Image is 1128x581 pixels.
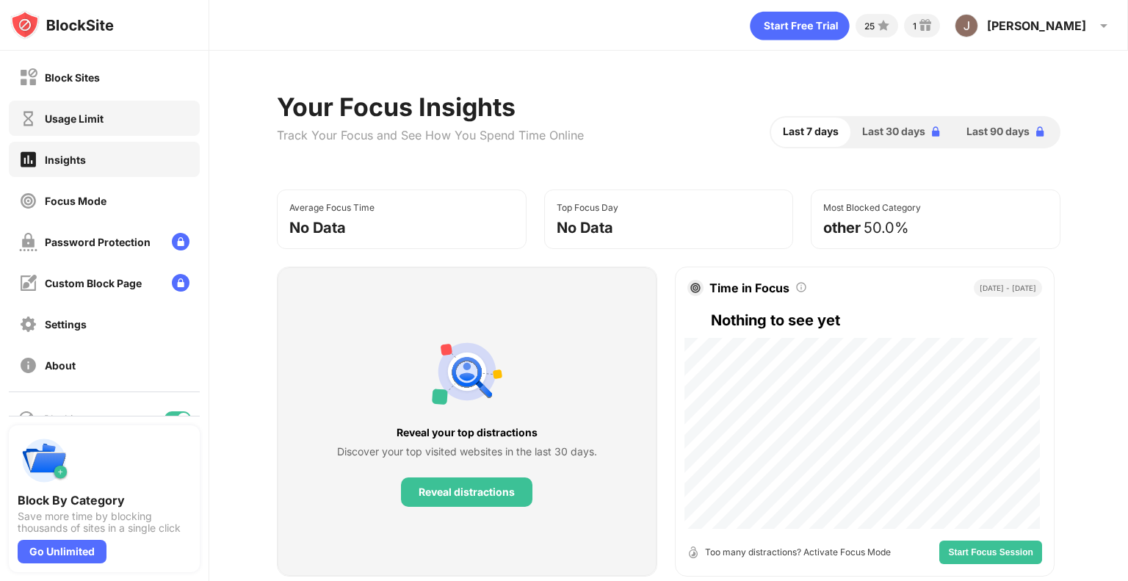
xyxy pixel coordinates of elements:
[974,279,1042,297] div: [DATE] - [DATE]
[45,318,87,331] div: Settings
[45,71,100,84] div: Block Sites
[18,410,35,427] img: blocking-icon.svg
[875,17,892,35] img: points-small.svg
[19,109,37,128] img: time-usage-off.svg
[289,202,375,213] div: Average Focus Time
[18,510,191,534] div: Save more time by blocking thousands of sites in a single click
[948,548,1033,557] span: Start Focus Session
[928,124,943,139] img: lock-blue.svg
[19,315,37,333] img: settings-off.svg
[18,434,70,487] img: push-categories.svg
[705,545,891,559] div: Too many distractions? Activate Focus Mode
[690,283,701,293] img: target.svg
[277,128,584,142] div: Track Your Focus and See How You Spend Time Online
[557,219,613,237] div: No Data
[45,277,142,289] div: Custom Block Page
[19,356,37,375] img: about-off.svg
[557,202,618,213] div: Top Focus Day
[19,192,37,210] img: focus-off.svg
[709,281,789,295] div: Time in Focus
[987,18,1086,33] div: [PERSON_NAME]
[172,233,189,250] img: lock-menu.svg
[432,336,502,407] img: personal-suggestions.svg
[711,308,1042,332] div: Nothing to see yet
[966,123,1030,140] span: Last 90 days
[955,14,978,37] img: ACg8ocIYa5qOxz6V25Mu5GDDyRTsxNRYcbp-nZSnpL4jaC-OodZ2zQ=s96-c
[1033,124,1047,139] img: lock-blue.svg
[864,21,875,32] div: 25
[337,425,597,441] div: Reveal your top distractions
[45,359,76,372] div: About
[795,281,807,293] img: tooltip.svg
[750,11,850,40] div: animation
[916,17,934,35] img: reward-small.svg
[687,546,699,558] img: open-timer.svg
[277,92,584,122] div: Your Focus Insights
[823,219,861,237] div: other
[337,444,597,460] div: Discover your top visited websites in the last 30 days.
[419,486,515,498] div: Reveal distractions
[45,236,151,248] div: Password Protection
[44,413,85,425] div: Blocking
[864,219,909,237] div: 50.0%
[289,219,346,237] div: No Data
[19,233,37,251] img: password-protection-off.svg
[10,10,114,40] img: logo-blocksite.svg
[18,540,106,563] div: Go Unlimited
[45,154,86,166] div: Insights
[783,123,839,140] span: Last 7 days
[939,541,1041,564] button: Start Focus Session
[913,21,916,32] div: 1
[45,195,106,207] div: Focus Mode
[19,150,37,169] img: insights-on.svg
[19,68,37,87] img: block-off.svg
[862,123,925,140] span: Last 30 days
[18,493,191,508] div: Block By Category
[172,274,189,292] img: lock-menu.svg
[823,202,921,213] div: Most Blocked Category
[19,274,37,292] img: customize-block-page-off.svg
[45,112,104,125] div: Usage Limit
